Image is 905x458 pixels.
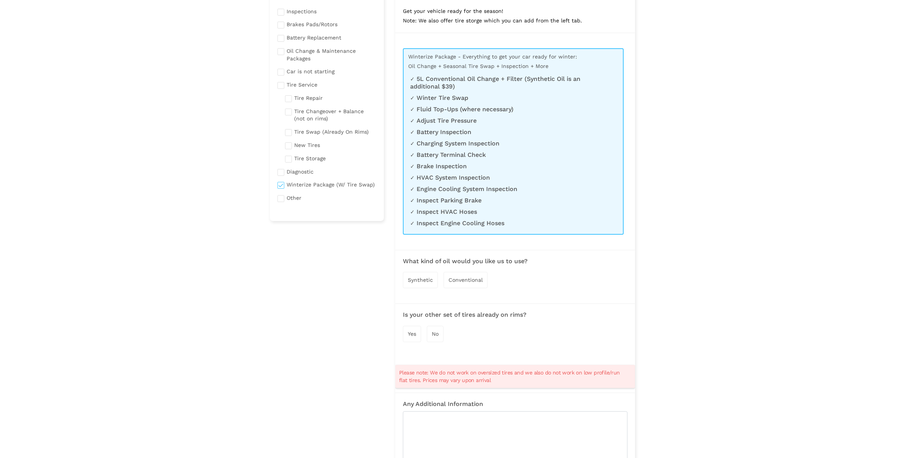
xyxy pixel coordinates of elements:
[410,75,609,90] li: 5L Conventional Oil Change + Filter (Synthetic Oil is an additional $39)
[408,331,416,337] span: Yes
[410,208,609,216] li: Inspect HVAC Hoses
[410,174,609,182] li: HVAC System Inspection
[410,140,609,147] li: Charging System Inspection
[410,220,609,227] li: Inspect Engine Cooling Hoses
[410,117,609,125] li: Adjust Tire Pressure
[410,128,609,136] li: Battery Inspection
[403,401,628,407] h3: Any Additional Information
[408,63,548,69] span: Oil Change + Seasonal Tire Swap + Inspection + More
[449,277,483,283] span: Conventional
[408,277,433,283] span: Synthetic
[410,197,609,204] li: Inspect Parking Brake
[403,311,628,318] h3: Is your other set of tires already on rims?
[403,258,628,265] h3: What kind of oil would you like us to use?
[410,151,609,159] li: Battery Terminal Check
[410,185,609,193] li: Engine Cooling System Inspection
[408,54,577,60] span: Winterize Package - Everything to get your car ready for winter:
[399,369,622,384] span: Please note: We do not work on oversized tires and we also do not work on low profile/run flat ti...
[432,331,439,337] span: No
[410,94,609,102] li: Winter Tire Swap
[410,163,609,170] li: Brake Inspection
[410,106,609,113] li: Fluid Top-Ups (where necessary)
